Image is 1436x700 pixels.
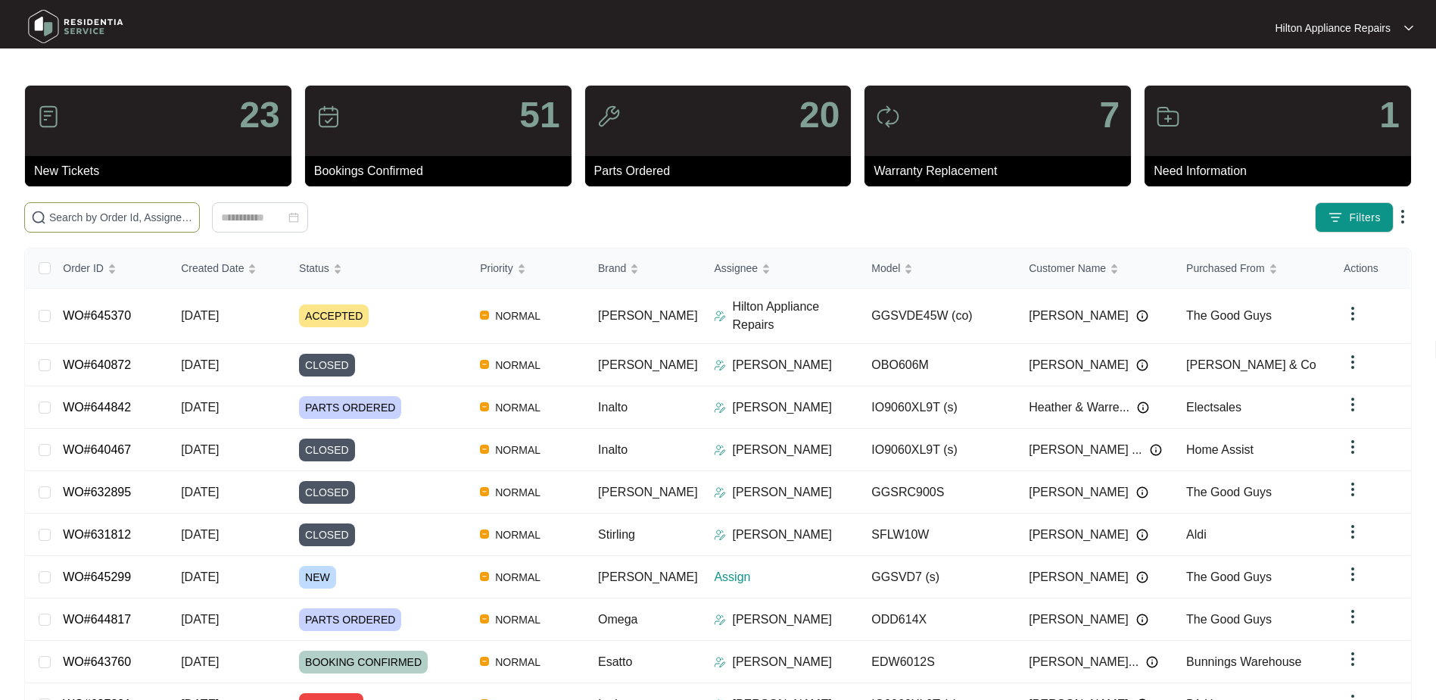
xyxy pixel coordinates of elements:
span: [PERSON_NAME]... [1029,653,1139,671]
a: WO#640872 [63,358,131,371]
a: WO#644842 [63,401,131,414]
td: IO9060XL9T (s) [859,386,1017,429]
p: [PERSON_NAME] [732,611,832,629]
span: NORMAL [489,526,547,544]
span: Customer Name [1029,260,1106,277]
span: NORMAL [489,611,547,629]
th: Customer Name [1017,248,1174,289]
img: Assigner Icon [714,444,726,456]
th: Actions [1332,248,1410,289]
img: Assigner Icon [714,486,726,498]
img: dropdown arrow [1344,395,1362,414]
span: [PERSON_NAME] [598,358,698,371]
img: Assigner Icon [714,359,726,371]
span: Home Assist [1186,443,1254,456]
p: New Tickets [34,162,291,180]
p: Parts Ordered [594,162,852,180]
img: Assigner Icon [714,656,726,668]
p: 51 [519,97,559,133]
p: [PERSON_NAME] [732,398,832,417]
span: Aldi [1186,528,1207,541]
img: dropdown arrow [1404,24,1413,32]
img: Vercel Logo [480,487,489,496]
img: Vercel Logo [480,402,489,411]
span: CLOSED [299,354,355,377]
img: icon [876,105,900,129]
span: The Good Guys [1186,613,1272,626]
span: [PERSON_NAME] [1029,611,1129,629]
span: NORMAL [489,307,547,325]
span: Inalto [598,401,628,414]
span: Order ID [63,260,104,277]
span: Status [299,260,329,277]
span: Omega [598,613,637,626]
span: [DATE] [181,528,219,541]
img: Vercel Logo [480,614,489,623]
img: Info icon [1136,486,1148,498]
img: residentia service logo [23,4,129,49]
td: EDW6012S [859,641,1017,683]
img: Info icon [1150,444,1162,456]
span: [PERSON_NAME] [598,570,698,583]
img: dropdown arrow [1344,565,1362,583]
span: Model [871,260,900,277]
th: Purchased From [1174,248,1332,289]
span: Assignee [714,260,758,277]
span: Priority [480,260,513,277]
th: Created Date [169,248,287,289]
span: [DATE] [181,486,219,498]
img: Assigner Icon [714,529,726,541]
span: Heather & Warre... [1029,398,1129,417]
p: Need Information [1154,162,1411,180]
img: Vercel Logo [480,311,489,320]
p: 23 [239,97,279,133]
span: [PERSON_NAME] [1029,356,1129,374]
img: Assigner Icon [714,310,726,322]
span: NORMAL [489,568,547,586]
span: Inalto [598,443,628,456]
span: [PERSON_NAME] [598,486,698,498]
p: Hilton Appliance Repairs [732,298,859,334]
img: Info icon [1146,656,1158,668]
th: Assignee [702,248,859,289]
a: WO#645299 [63,570,131,583]
p: Assign [714,568,859,586]
img: Assigner Icon [714,402,726,414]
p: [PERSON_NAME] [732,653,832,671]
th: Status [287,248,468,289]
span: Stirling [598,528,635,541]
span: NORMAL [489,398,547,417]
p: Hilton Appliance Repairs [1275,20,1391,36]
span: [DATE] [181,655,219,668]
span: CLOSED [299,439,355,461]
span: [PERSON_NAME] [1029,307,1129,325]
img: Vercel Logo [480,530,489,539]
p: [PERSON_NAME] [732,526,832,544]
span: Esatto [598,655,632,668]
td: ODD614X [859,598,1017,641]
span: PARTS ORDERED [299,396,401,419]
img: Vercel Logo [480,657,489,666]
img: dropdown arrow [1344,650,1362,668]
span: [DATE] [181,358,219,371]
td: GGSVD7 (s) [859,556,1017,598]
th: Model [859,248,1017,289]
img: Info icon [1136,310,1148,322]
span: [PERSON_NAME] [1029,568,1129,586]
span: BOOKING CONFIRMED [299,651,428,673]
a: WO#631812 [63,528,131,541]
span: NORMAL [489,441,547,459]
span: [DATE] [181,309,219,322]
span: The Good Guys [1186,486,1272,498]
span: Electsales [1186,401,1241,414]
td: SFLW10W [859,514,1017,556]
th: Order ID [51,248,169,289]
a: WO#640467 [63,443,131,456]
th: Priority [468,248,586,289]
span: [PERSON_NAME] [1029,483,1129,502]
p: 20 [799,97,839,133]
th: Brand [586,248,702,289]
img: Info icon [1136,614,1148,626]
img: Vercel Logo [480,445,489,454]
span: ACCEPTED [299,305,369,327]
